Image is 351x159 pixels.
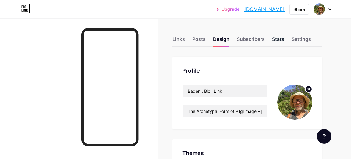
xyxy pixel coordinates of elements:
[293,6,305,13] div: Share
[237,35,265,46] div: Subscribers
[314,3,325,15] img: baden
[216,7,239,12] a: Upgrade
[183,85,267,97] input: Name
[183,105,267,117] input: Bio
[182,67,312,75] div: Profile
[292,35,311,46] div: Settings
[213,35,229,46] div: Design
[182,149,312,157] div: Themes
[192,35,206,46] div: Posts
[272,35,284,46] div: Stats
[244,5,285,13] a: [DOMAIN_NAME]
[172,35,185,46] div: Links
[277,85,312,120] img: baden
